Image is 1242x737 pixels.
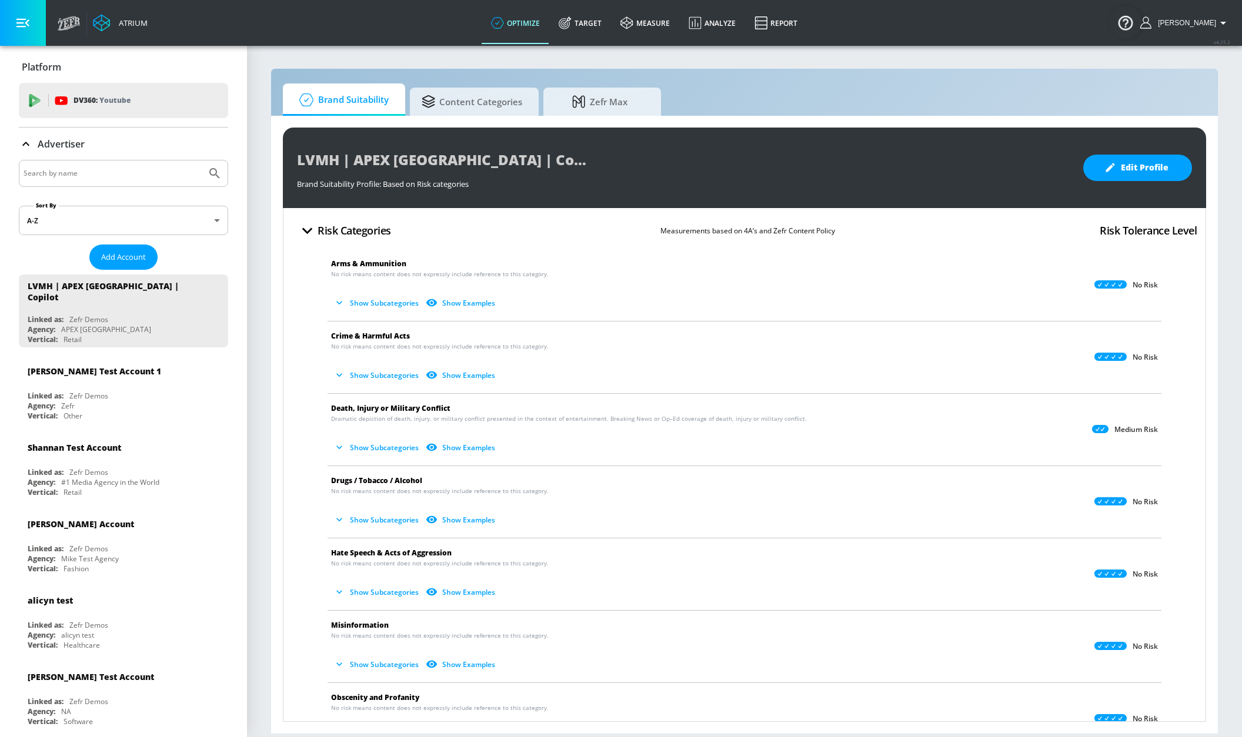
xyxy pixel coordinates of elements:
[331,438,423,457] button: Show Subcategories
[1133,280,1158,290] p: No Risk
[61,706,71,716] div: NA
[423,510,500,530] button: Show Examples
[660,225,835,237] p: Measurements based on 4A’s and Zefr Content Policy
[19,586,228,653] div: alicyn testLinked as:Zefr DemosAgency:alicyn testVertical:Healthcare
[99,94,131,106] p: Youtube
[423,582,500,602] button: Show Examples
[331,704,549,712] span: No risk means content does not expressly include reference to this category.
[28,314,64,324] div: Linked as:
[422,88,522,116] span: Content Categories
[331,559,549,568] span: No risk means content does not expressly include reference to this category.
[69,620,108,630] div: Zefr Demos
[28,411,58,421] div: Vertical:
[28,477,55,487] div: Agency:
[69,467,108,477] div: Zefr Demos
[331,620,389,630] span: Misinformation
[19,510,228,577] div: [PERSON_NAME] AccountLinked as:Zefr DemosAgency:Mike Test AgencyVertical:Fashion
[331,270,549,279] span: No risk means content does not expressly include reference to this category.
[28,280,209,303] div: LVMH | APEX [GEOGRAPHIC_DATA] | Copilot
[61,630,94,640] div: alicyn test
[19,662,228,729] div: [PERSON_NAME] Test AccountLinked as:Zefr DemosAgency:NAVertical:Software
[331,510,423,530] button: Show Subcategories
[69,314,108,324] div: Zefr Demos
[34,202,59,209] label: Sort By
[64,564,89,574] div: Fashion
[28,324,55,334] div: Agency:
[1133,569,1158,579] p: No Risk
[28,620,64,630] div: Linked as:
[28,640,58,650] div: Vertical:
[69,391,108,401] div: Zefr Demos
[74,94,131,107] p: DV360:
[482,2,549,44] a: optimize
[423,438,500,457] button: Show Examples
[38,138,85,150] p: Advertiser
[331,475,422,485] span: Drugs / Tobacco / Alcohol
[19,51,228,83] div: Platform
[745,2,807,44] a: Report
[28,671,154,682] div: [PERSON_NAME] Test Account
[292,217,396,244] button: Risk Categories
[28,595,73,606] div: alicyn test
[1109,6,1142,39] button: Open Resource Center
[64,487,82,497] div: Retail
[28,716,58,726] div: Vertical:
[28,442,121,453] div: Shannan Test Account
[69,696,108,706] div: Zefr Demos
[64,411,82,421] div: Other
[331,582,423,602] button: Show Subcategories
[64,716,93,726] div: Software
[69,544,108,554] div: Zefr Demos
[611,2,679,44] a: measure
[19,357,228,424] div: [PERSON_NAME] Test Account 1Linked as:Zefr DemosAgency:ZefrVertical:Other
[1153,19,1216,27] span: login as: shannan.conley@zefr.com
[89,244,158,270] button: Add Account
[331,342,549,351] span: No risk means content does not expressly include reference to this category.
[101,250,146,264] span: Add Account
[28,391,64,401] div: Linked as:
[64,334,82,344] div: Retail
[19,433,228,500] div: Shannan Test AccountLinked as:Zefr DemosAgency:#1 Media Agency in the WorldVertical:Retail
[61,477,159,487] div: #1 Media Agency in the World
[19,128,228,160] div: Advertiser
[331,548,452,558] span: Hate Speech & Acts of Aggression
[1114,425,1158,434] p: Medium Risk
[19,83,228,118] div: DV360: Youtube
[61,401,75,411] div: Zefr
[423,366,500,385] button: Show Examples
[1083,155,1192,181] button: Edit Profile
[28,518,134,530] div: [PERSON_NAME] Account
[1214,39,1230,45] span: v 4.25.2
[331,487,549,495] span: No risk means content does not expressly include reference to this category.
[19,274,228,347] div: LVMH | APEX [GEOGRAPHIC_DATA] | CopilotLinked as:Zefr DemosAgency:APEX [GEOGRAPHIC_DATA]Vertical:...
[28,334,58,344] div: Vertical:
[28,564,58,574] div: Vertical:
[61,324,151,334] div: APEX [GEOGRAPHIC_DATA]
[1100,222,1197,239] h4: Risk Tolerance Level
[318,222,391,239] h4: Risk Categories
[295,86,389,114] span: Brand Suitability
[331,293,423,313] button: Show Subcategories
[28,630,55,640] div: Agency:
[22,61,61,73] p: Platform
[1107,160,1168,175] span: Edit Profile
[28,544,64,554] div: Linked as:
[28,696,64,706] div: Linked as:
[331,403,450,413] span: Death, Injury or Military Conflict
[679,2,745,44] a: Analyze
[1140,16,1230,30] button: [PERSON_NAME]
[1133,353,1158,362] p: No Risk
[331,414,807,423] span: Dramatic depiction of death, injury, or military conflict presented in the context of entertainme...
[93,14,148,32] a: Atrium
[423,293,500,313] button: Show Examples
[331,655,423,674] button: Show Subcategories
[28,554,55,564] div: Agency:
[331,366,423,385] button: Show Subcategories
[64,640,100,650] div: Healthcare
[28,401,55,411] div: Agency:
[423,655,500,674] button: Show Examples
[28,467,64,477] div: Linked as:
